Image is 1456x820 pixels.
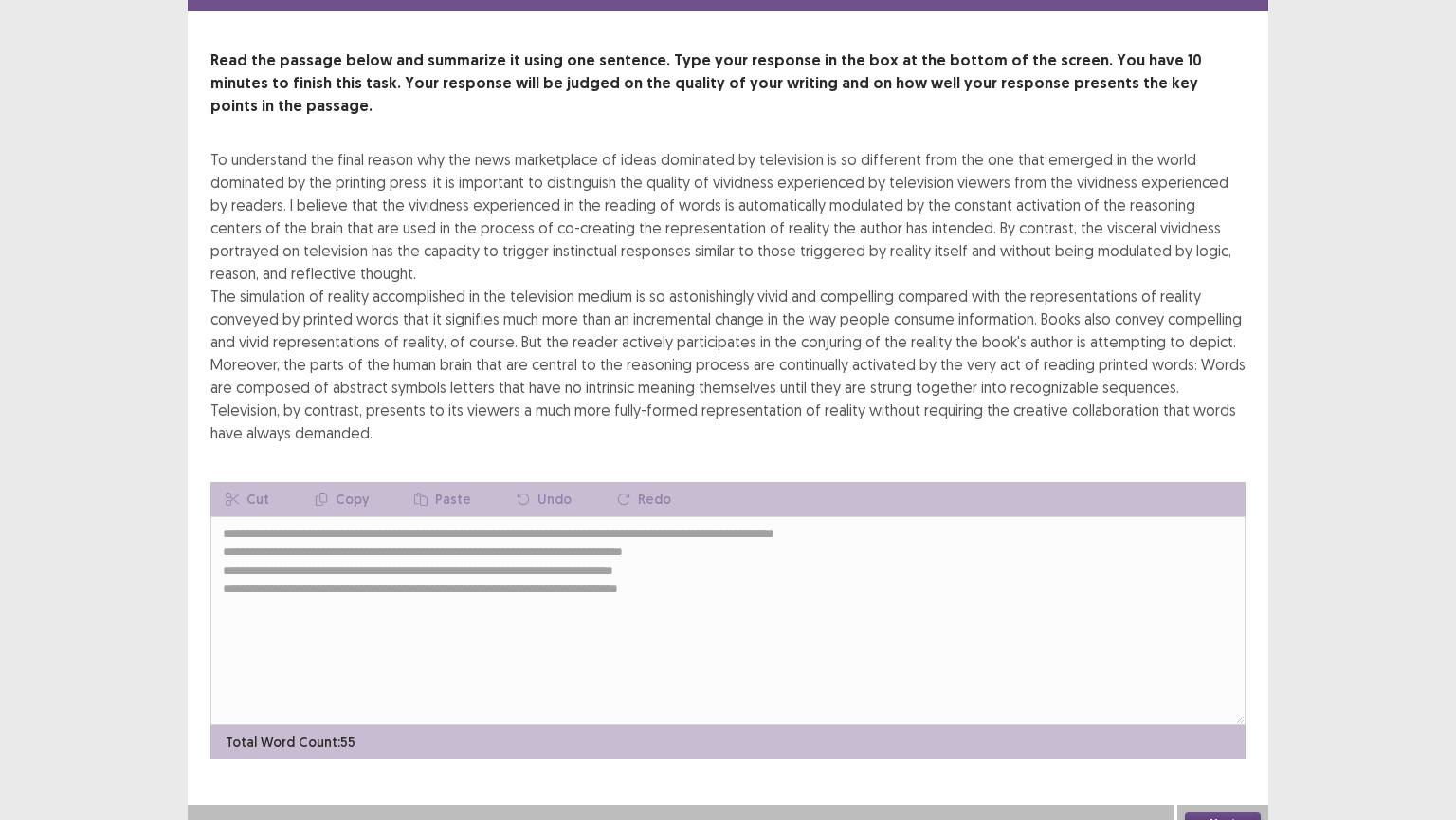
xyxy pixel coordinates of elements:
[210,49,1246,118] p: Read the passage below and summarize it using one sentence. Type your response in the box at the ...
[501,482,587,516] button: Undo
[210,482,284,516] button: Cut
[602,482,686,516] button: Redo
[300,482,384,516] button: Copy
[399,482,486,516] button: Paste
[226,733,355,753] p: Total Word Count: 55
[210,148,1246,444] div: To understand the final reason why the news marketplace of ideas dominated by television is so di...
